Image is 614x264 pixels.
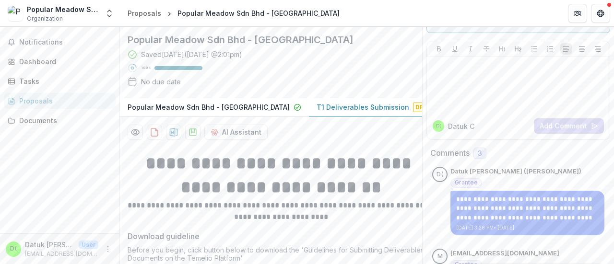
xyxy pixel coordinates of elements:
[124,6,165,20] a: Proposals
[436,124,441,128] div: Datuk Chia Hui Yen (Grace)
[465,43,476,55] button: Italicize
[529,43,540,55] button: Bullet List
[512,43,524,55] button: Heading 2
[449,43,460,55] button: Underline
[128,34,399,46] h2: Popular Meadow Sdn Bhd - [GEOGRAPHIC_DATA]
[560,43,572,55] button: Align Left
[450,249,559,258] p: [EMAIL_ADDRESS][DOMAIN_NAME]
[19,57,108,67] div: Dashboard
[317,102,409,112] p: T1 Deliverables Submission
[8,6,23,21] img: Popular Meadow Sdn Bhd
[19,76,108,86] div: Tasks
[25,240,75,250] p: Datuk [PERSON_NAME] ([PERSON_NAME])
[568,4,587,23] button: Partners
[592,43,603,55] button: Align Right
[19,115,108,126] div: Documents
[103,4,116,23] button: Open entity switcher
[455,179,478,186] span: Grantee
[4,54,116,69] a: Dashboard
[128,230,200,242] p: Download guideline
[185,125,201,140] button: download-proposal
[102,243,114,255] button: More
[534,118,604,134] button: Add Comment
[413,103,438,112] span: Draft
[430,149,470,158] h2: Comments
[79,241,98,249] p: User
[496,43,508,55] button: Heading 1
[4,34,116,50] button: Notifications
[591,4,610,23] button: Get Help
[4,113,116,128] a: Documents
[147,125,162,140] button: download-proposal
[456,224,599,231] p: [DATE] 3:26 PM • [DATE]
[204,125,268,140] button: AI Assistant
[481,43,492,55] button: Strike
[27,14,63,23] span: Organization
[25,250,98,258] p: [EMAIL_ADDRESS][DOMAIN_NAME]
[478,149,482,158] span: 3
[141,65,151,71] p: 100 %
[141,49,242,59] div: Saved [DATE] ( [DATE] @ 2:01pm )
[141,77,181,87] div: No due date
[4,73,116,89] a: Tasks
[544,43,556,55] button: Ordered List
[19,96,108,106] div: Proposals
[437,253,443,260] div: mealinbox@pmeadow.com
[19,38,112,46] span: Notifications
[4,93,116,109] a: Proposals
[177,8,340,18] div: Popular Meadow Sdn Bhd - [GEOGRAPHIC_DATA]
[128,102,290,112] p: Popular Meadow Sdn Bhd - [GEOGRAPHIC_DATA]
[576,43,588,55] button: Align Center
[433,43,445,55] button: Bold
[27,4,99,14] div: Popular Meadow Sdn Bhd
[128,8,161,18] div: Proposals
[124,6,343,20] nav: breadcrumb
[448,121,474,131] p: Datuk C
[166,125,181,140] button: download-proposal
[437,172,443,178] div: Datuk Chia Hui Yen (Grace)
[10,246,17,252] div: Datuk Chia Hui Yen (Grace)
[450,167,581,176] p: Datuk [PERSON_NAME] ([PERSON_NAME])
[128,125,143,140] button: Preview 50caf415-ee49-46ee-a9d5-8b28e14bf978-1.pdf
